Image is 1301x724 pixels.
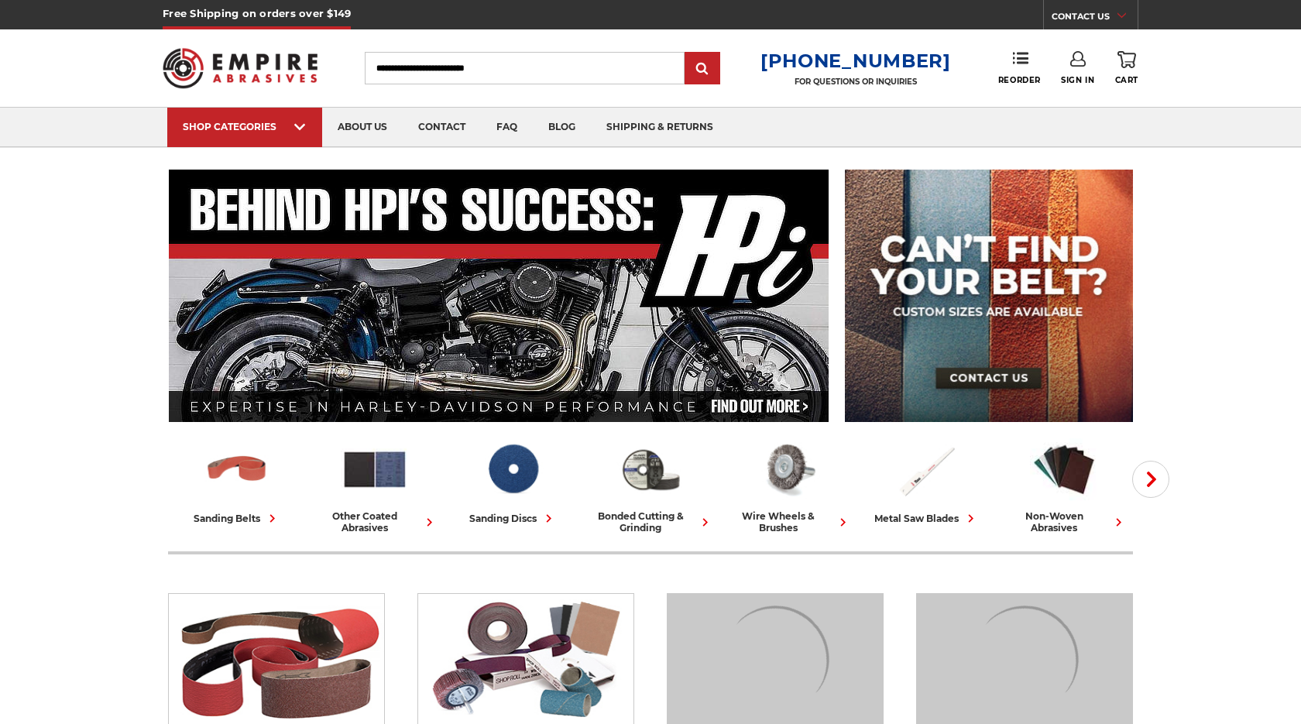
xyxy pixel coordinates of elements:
img: promo banner for custom belts. [845,170,1133,422]
a: non-woven abrasives [1001,436,1127,534]
a: bonded cutting & grinding [588,436,713,534]
div: non-woven abrasives [1001,510,1127,534]
img: Non-woven Abrasives [1030,436,1098,503]
div: sanding discs [469,510,557,527]
a: metal saw blades [863,436,989,527]
div: other coated abrasives [312,510,438,534]
button: Next [1132,461,1169,498]
a: wire wheels & brushes [726,436,851,534]
a: sanding belts [174,436,300,527]
img: Sanding Discs [479,436,547,503]
a: sanding discs [450,436,575,527]
img: Wire Wheels & Brushes [754,436,822,503]
a: about us [322,108,403,147]
img: Sanding Belts [203,436,271,503]
img: Other Coated Abrasives [341,436,409,503]
img: Bonded Cutting & Grinding [616,436,685,503]
img: Metal Saw Blades [892,436,960,503]
p: FOR QUESTIONS OR INQUIRIES [760,77,951,87]
div: metal saw blades [874,510,979,527]
div: sanding belts [194,510,280,527]
div: wire wheels & brushes [726,510,851,534]
a: [PHONE_NUMBER] [760,50,951,72]
div: bonded cutting & grinding [588,510,713,534]
img: Banner for an interview featuring Horsepower Inc who makes Harley performance upgrades featured o... [169,170,829,422]
img: Empire Abrasives [163,38,318,98]
a: faq [481,108,533,147]
a: CONTACT US [1052,8,1138,29]
div: SHOP CATEGORIES [183,121,307,132]
a: contact [403,108,481,147]
a: shipping & returns [591,108,729,147]
span: Sign In [1061,75,1094,85]
a: Reorder [998,51,1041,84]
a: blog [533,108,591,147]
span: Cart [1115,75,1138,85]
span: Reorder [998,75,1041,85]
a: other coated abrasives [312,436,438,534]
a: Cart [1115,51,1138,85]
input: Submit [687,53,718,84]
